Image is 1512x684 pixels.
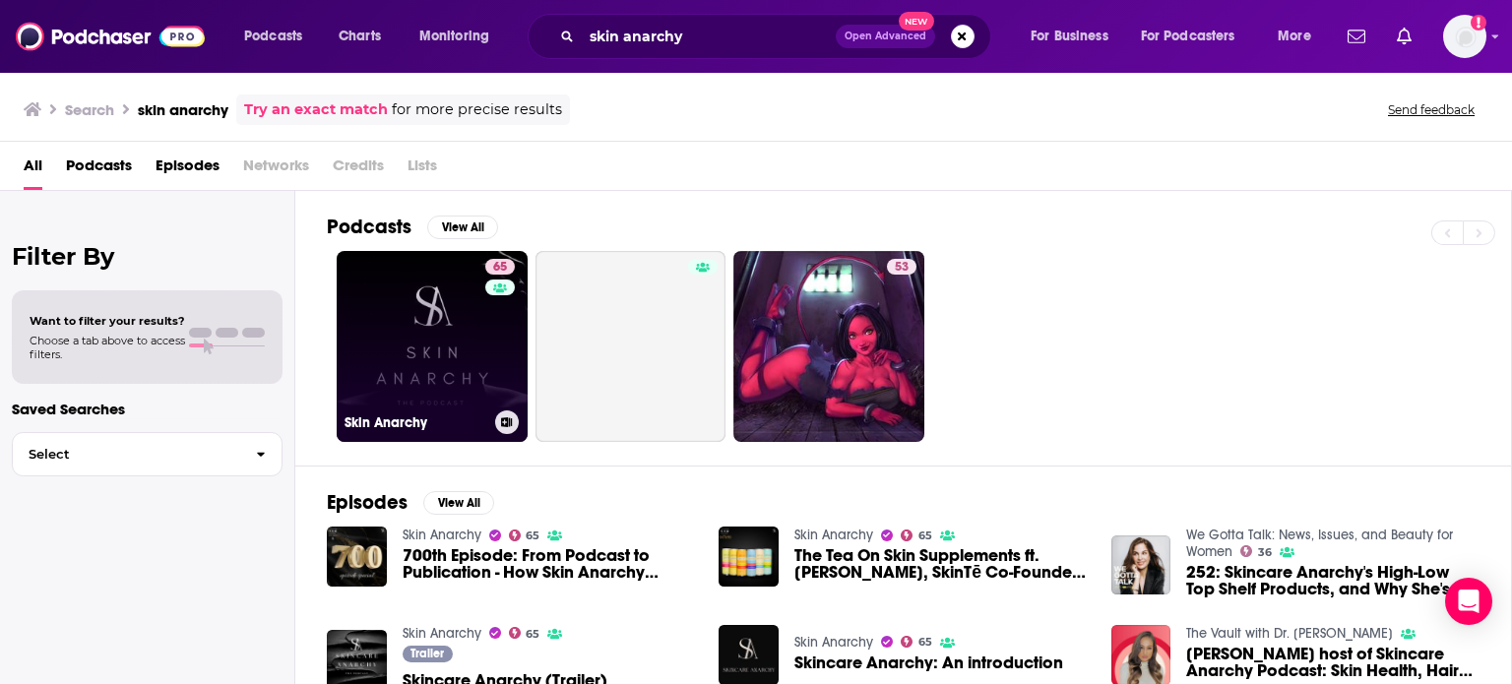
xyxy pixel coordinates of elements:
[485,259,515,275] a: 65
[403,547,696,581] a: 700th Episode: From Podcast to Publication - How Skin Anarchy Bridges Science and Self-Care
[794,547,1088,581] span: The Tea On Skin Supplements ft. [PERSON_NAME], SkinTē Co-Founder | Skincare Anarchy - E.417
[1445,578,1492,625] div: Open Intercom Messenger
[493,258,507,278] span: 65
[326,21,393,52] a: Charts
[1186,646,1480,679] span: [PERSON_NAME] host of Skincare Anarchy Podcast: Skin Health, Hair Health and Mental Health
[327,490,494,515] a: EpisodesView All
[526,531,539,540] span: 65
[403,625,481,642] a: Skin Anarchy
[1186,625,1393,642] a: The Vault with Dr. Judith
[337,251,528,442] a: 65Skin Anarchy
[403,527,481,543] a: Skin Anarchy
[1382,101,1480,118] button: Send feedback
[1443,15,1486,58] button: Show profile menu
[12,400,283,418] p: Saved Searches
[392,98,562,121] span: for more precise results
[509,627,540,639] a: 65
[546,14,1010,59] div: Search podcasts, credits, & more...
[1278,23,1311,50] span: More
[244,23,302,50] span: Podcasts
[327,490,408,515] h2: Episodes
[419,23,489,50] span: Monitoring
[327,215,411,239] h2: Podcasts
[12,242,283,271] h2: Filter By
[345,414,487,431] h3: Skin Anarchy
[1389,20,1419,53] a: Show notifications dropdown
[836,25,935,48] button: Open AdvancedNew
[327,527,387,587] img: 700th Episode: From Podcast to Publication - How Skin Anarchy Bridges Science and Self-Care
[887,259,916,275] a: 53
[1186,564,1480,597] span: 252: Skincare Anarchy's High-Low Top Shelf Products, and Why She's Taking a Break from [MEDICAL_D...
[65,100,114,119] h3: Search
[794,527,873,543] a: Skin Anarchy
[895,258,909,278] span: 53
[410,648,444,659] span: Trailer
[327,215,498,239] a: PodcastsView All
[1111,535,1171,595] img: 252: Skincare Anarchy's High-Low Top Shelf Products, and Why She's Taking a Break from Retinol, D...
[427,216,498,239] button: View All
[16,18,205,55] img: Podchaser - Follow, Share and Rate Podcasts
[12,432,283,476] button: Select
[899,12,934,31] span: New
[794,547,1088,581] a: The Tea On Skin Supplements ft. Bassima Mroue, SkinTē Co-Founder | Skincare Anarchy - E.417
[1186,564,1480,597] a: 252: Skincare Anarchy's High-Low Top Shelf Products, and Why She's Taking a Break from Retinol, D...
[1264,21,1336,52] button: open menu
[423,491,494,515] button: View All
[408,150,437,190] span: Lists
[901,529,932,541] a: 65
[30,314,185,328] span: Want to filter your results?
[1443,15,1486,58] span: Logged in as NickG
[1017,21,1133,52] button: open menu
[24,150,42,190] a: All
[244,98,388,121] a: Try an exact match
[845,31,926,41] span: Open Advanced
[901,636,932,648] a: 65
[1340,20,1373,53] a: Show notifications dropdown
[719,527,779,587] img: The Tea On Skin Supplements ft. Bassima Mroue, SkinTē Co-Founder | Skincare Anarchy - E.417
[230,21,328,52] button: open menu
[156,150,220,190] a: Episodes
[66,150,132,190] a: Podcasts
[13,448,240,461] span: Select
[1258,548,1272,557] span: 36
[1443,15,1486,58] img: User Profile
[1141,23,1235,50] span: For Podcasters
[333,150,384,190] span: Credits
[918,531,932,540] span: 65
[582,21,836,52] input: Search podcasts, credits, & more...
[138,100,228,119] h3: skin anarchy
[794,654,1063,671] a: Skincare Anarchy: An introduction
[1128,21,1264,52] button: open menu
[339,23,381,50] span: Charts
[1031,23,1108,50] span: For Business
[406,21,515,52] button: open menu
[30,334,185,361] span: Choose a tab above to access filters.
[733,251,924,442] a: 53
[794,634,873,651] a: Skin Anarchy
[918,638,932,647] span: 65
[1186,646,1480,679] a: Dr. Ekta Yadav host of Skincare Anarchy Podcast: Skin Health, Hair Health and Mental Health
[1240,545,1272,557] a: 36
[243,150,309,190] span: Networks
[1186,527,1453,560] a: We Gotta Talk: News, Issues, and Beauty for Women
[526,630,539,639] span: 65
[509,529,540,541] a: 65
[1471,15,1486,31] svg: Add a profile image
